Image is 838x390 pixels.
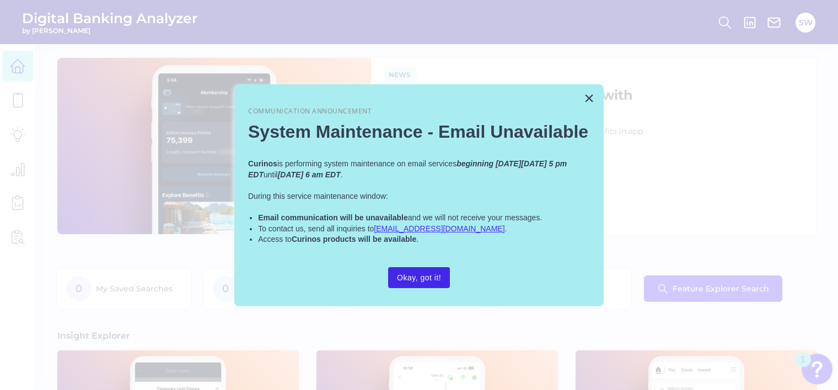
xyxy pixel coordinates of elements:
[248,159,277,168] strong: Curinos
[258,213,408,222] strong: Email communication will be unavailable
[292,235,416,243] strong: Curinos products will be available
[341,170,343,179] span: .
[505,224,507,233] span: .
[258,235,292,243] span: Access to
[374,224,504,233] a: [EMAIL_ADDRESS][DOMAIN_NAME]
[258,224,374,233] span: To contact us, send all inquiries to
[278,170,341,179] em: [DATE] 6 am EDT
[277,159,456,168] span: is performing system maintenance on email services
[248,191,590,202] p: During this service maintenance window:
[248,159,569,179] em: beginning [DATE][DATE] 5 pm EDT
[416,235,418,243] span: .
[264,170,278,179] span: until
[408,213,542,222] span: and we will not receive your messages.
[584,89,594,107] button: Close
[388,267,450,288] button: Okay, got it!
[248,121,590,142] h2: System Maintenance - Email Unavailable
[248,107,590,116] p: Communication Announcement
